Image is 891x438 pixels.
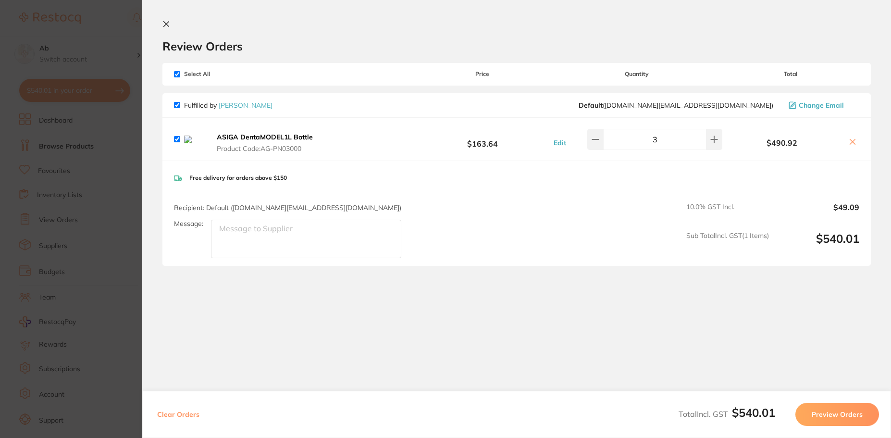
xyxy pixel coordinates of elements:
[414,71,551,77] span: Price
[786,101,859,110] button: Change Email
[551,71,722,77] span: Quantity
[414,130,551,148] b: $163.64
[777,203,859,224] output: $49.09
[162,39,871,53] h2: Review Orders
[795,403,879,426] button: Preview Orders
[184,101,272,109] p: Fulfilled by
[217,133,313,141] b: ASIGA DentaMODEL1L Bottle
[219,101,272,110] a: [PERSON_NAME]
[722,138,842,147] b: $490.92
[679,409,775,419] span: Total Incl. GST
[686,203,769,224] span: 10.0 % GST Incl.
[184,136,206,143] img: djlvdW96ZA
[777,232,859,258] output: $540.01
[551,138,569,147] button: Edit
[732,405,775,420] b: $540.01
[799,101,844,109] span: Change Email
[579,101,603,110] b: Default
[174,203,401,212] span: Recipient: Default ( [DOMAIN_NAME][EMAIL_ADDRESS][DOMAIN_NAME] )
[217,145,322,152] span: Product Code: AG-PN03000
[189,175,287,181] p: Free delivery for orders above $150
[579,101,773,109] span: customer.care@henryschein.com.au
[174,71,270,77] span: Select All
[686,232,769,258] span: Sub Total Incl. GST ( 1 Items)
[214,133,324,153] button: ASIGA DentaMODEL1L Bottle Product Code:AG-PN03000
[154,403,202,426] button: Clear Orders
[722,71,859,77] span: Total
[174,220,203,228] label: Message:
